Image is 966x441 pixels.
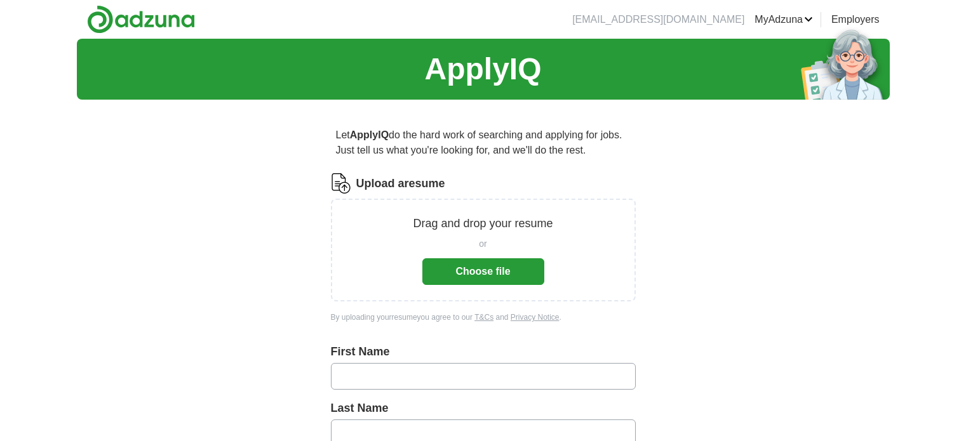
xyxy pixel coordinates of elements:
a: T&Cs [474,313,493,322]
label: Last Name [331,400,636,417]
a: Employers [831,12,880,27]
p: Drag and drop your resume [413,215,553,232]
a: MyAdzuna [755,12,813,27]
span: or [479,237,486,251]
h1: ApplyIQ [424,46,541,92]
p: Let do the hard work of searching and applying for jobs. Just tell us what you're looking for, an... [331,122,636,163]
label: First Name [331,343,636,360]
li: [EMAIL_ADDRESS][DOMAIN_NAME] [572,12,744,27]
label: Upload a resume [356,175,445,192]
img: Adzuna logo [87,5,195,34]
a: Privacy Notice [511,313,560,322]
div: By uploading your resume you agree to our and . [331,312,636,323]
strong: ApplyIQ [350,129,389,140]
button: Choose file [422,258,544,285]
img: CV Icon [331,173,351,194]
